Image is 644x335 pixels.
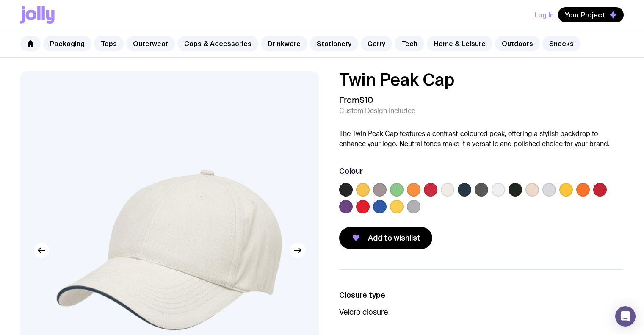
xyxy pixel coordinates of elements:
a: Drinkware [261,36,307,51]
a: Carry [361,36,392,51]
a: Stationery [310,36,358,51]
a: Tops [94,36,124,51]
span: Your Project [565,11,605,19]
p: Velcro closure [339,307,624,317]
button: Log In [534,7,554,22]
span: Custom Design Included [339,107,416,115]
a: Home & Leisure [427,36,492,51]
p: The Twin Peak Cap features a contrast-coloured peak, offering a stylish backdrop to enhance your ... [339,129,624,149]
span: $10 [359,94,373,105]
a: Caps & Accessories [177,36,258,51]
a: Tech [395,36,424,51]
span: From [339,95,373,105]
button: Add to wishlist [339,227,432,249]
a: Outerwear [126,36,175,51]
button: Your Project [558,7,624,22]
h3: Colour [339,166,363,176]
h3: Closure type [339,290,624,300]
div: Open Intercom Messenger [615,306,636,327]
a: Snacks [542,36,580,51]
a: Outdoors [495,36,540,51]
h1: Twin Peak Cap [339,71,624,88]
span: Add to wishlist [368,233,420,243]
a: Packaging [43,36,91,51]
